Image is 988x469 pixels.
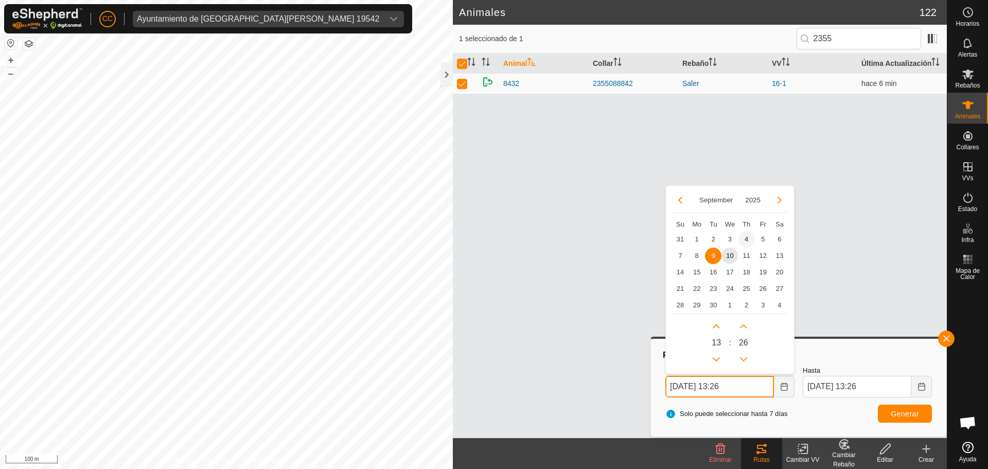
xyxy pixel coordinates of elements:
div: 2355088842 [593,78,674,89]
p-sorticon: Activar para ordenar [782,59,790,67]
h2: Animales [459,6,920,19]
td: 15 [689,264,705,281]
button: Choose Date [774,376,795,397]
button: Choose Month [695,194,737,206]
span: Ayuda [959,456,977,462]
td: 26 [755,281,771,297]
td: 14 [672,264,689,281]
div: Saler [682,78,764,89]
span: 10 sept 2025, 13:19 [861,79,896,88]
th: Animal [499,54,589,74]
p-button: Previous Hour [708,351,725,368]
td: 24 [721,281,738,297]
td: 18 [738,264,755,281]
span: : [729,337,731,349]
td: 8 [689,248,705,264]
a: Ayuda [947,438,988,466]
span: Sa [775,220,784,228]
span: 11 [738,248,755,264]
td: 25 [738,281,755,297]
button: – [5,67,17,80]
td: 2 [705,231,721,248]
span: 13 [712,337,721,349]
span: Tu [710,220,717,228]
img: returning on [482,76,494,88]
span: Estado [958,206,977,212]
span: 22 [689,281,705,297]
span: 5 [755,231,771,248]
span: Eliminar [709,456,731,463]
td: 12 [755,248,771,264]
a: 16-1 [772,79,786,88]
td: 20 [771,264,788,281]
span: Mapa de Calor [950,268,985,280]
td: 1 [721,297,738,314]
span: 27 [771,281,788,297]
span: 13 [771,248,788,264]
span: We [725,220,735,228]
span: Infra [961,237,974,243]
span: 26 [739,337,748,349]
p-sorticon: Activar para ordenar [709,59,717,67]
button: + [5,54,17,66]
input: Buscar (S) [797,28,921,49]
span: 28 [672,297,689,314]
td: 9 [705,248,721,264]
span: VVs [962,175,973,181]
button: Capas del Mapa [23,38,35,50]
span: 1 seleccionado de 1 [459,33,797,44]
p-sorticon: Activar para ordenar [482,59,490,67]
span: 4 [738,231,755,248]
td: 4 [771,297,788,314]
td: 3 [721,231,738,248]
div: dropdown trigger [383,11,404,27]
span: Collares [956,144,979,150]
span: 19 [755,264,771,281]
td: 23 [705,281,721,297]
button: Generar [878,405,932,423]
p-sorticon: Activar para ordenar [931,59,940,67]
div: Crear [906,455,947,464]
span: Generar [891,410,919,418]
div: Rutas [661,349,936,361]
td: 31 [672,231,689,248]
td: 21 [672,281,689,297]
div: Chat abierto [952,407,983,438]
div: Cambiar VV [782,455,823,464]
td: 30 [705,297,721,314]
td: 7 [672,248,689,264]
div: Rutas [741,455,782,464]
a: Contáctenos [245,456,279,465]
span: Th [743,220,750,228]
span: 2 [738,297,755,314]
th: Rebaño [678,54,768,74]
th: Collar [589,54,678,74]
span: 8432 [503,78,519,89]
p-sorticon: Activar para ordenar [467,59,475,67]
img: Logo Gallagher [12,8,82,29]
span: 10 [721,248,738,264]
td: 29 [689,297,705,314]
span: Fr [760,220,766,228]
td: 17 [721,264,738,281]
p-sorticon: Activar para ordenar [613,59,622,67]
span: 122 [920,5,937,20]
span: Su [676,220,684,228]
span: Horarios [956,21,979,27]
button: Next Month [771,192,788,209]
td: 3 [755,297,771,314]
